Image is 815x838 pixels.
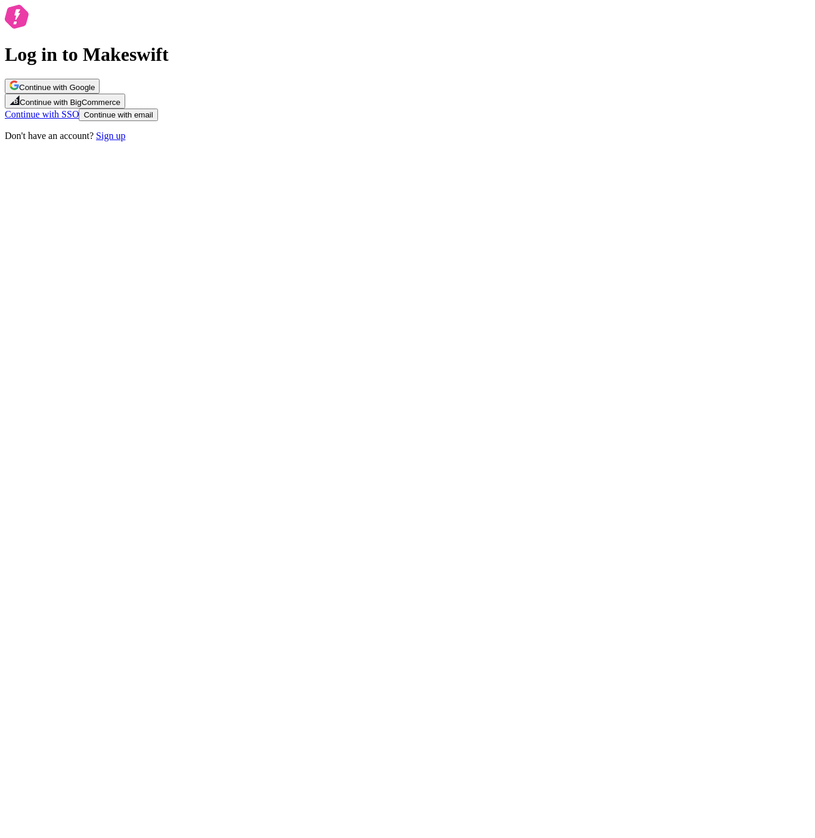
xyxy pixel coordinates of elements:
[83,110,153,119] span: Continue with email
[5,94,125,109] button: Continue with BigCommerce
[79,109,157,121] button: Continue with email
[5,131,810,141] p: Don't have an account?
[5,79,100,94] button: Continue with Google
[19,83,95,92] span: Continue with Google
[5,44,810,66] h1: Log in to Makeswift
[20,98,120,107] span: Continue with BigCommerce
[5,109,79,119] a: Continue with SSO
[96,131,125,141] a: Sign up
